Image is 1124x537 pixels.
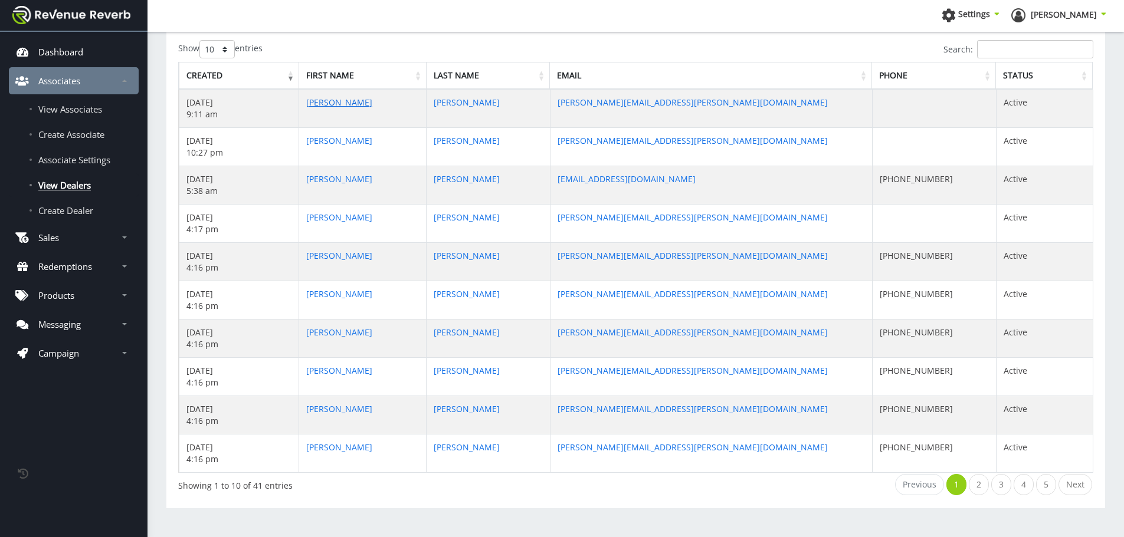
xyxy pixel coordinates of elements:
[38,232,59,243] p: Sales
[558,135,828,146] a: [PERSON_NAME][EMAIL_ADDRESS][PERSON_NAME][DOMAIN_NAME]
[558,288,828,299] a: [PERSON_NAME][EMAIL_ADDRESS][PERSON_NAME][DOMAIN_NAME]
[558,250,828,261] a: [PERSON_NAME][EMAIL_ADDRESS][PERSON_NAME][DOMAIN_NAME]
[306,327,372,338] a: [PERSON_NAME]
[9,67,139,94] a: Associates
[996,62,1093,90] th: Status: activate to sort column ascending
[306,212,372,223] a: [PERSON_NAME]
[873,281,997,319] td: [PHONE_NUMBER]
[434,327,500,338] a: [PERSON_NAME]
[38,261,92,272] p: Redemptions
[997,242,1093,281] td: Active
[306,403,372,414] a: [PERSON_NAME]
[9,97,139,121] a: View Associates
[558,212,828,223] a: [PERSON_NAME][EMAIL_ADDRESS][PERSON_NAME][DOMAIN_NAME]
[434,135,500,146] a: [PERSON_NAME]
[179,166,299,204] td: [DATE] 5:38 am
[558,97,828,108] a: [PERSON_NAME][EMAIL_ADDRESS][PERSON_NAME][DOMAIN_NAME]
[38,154,110,166] span: Associate Settings
[434,403,500,414] a: [PERSON_NAME]
[958,8,990,19] span: Settings
[179,396,299,434] td: [DATE] 4:16 pm
[179,62,299,90] th: Created: activate to sort column ascending
[199,40,235,58] select: Showentries
[9,311,139,338] a: Messaging
[997,90,1093,127] td: Active
[434,288,500,299] a: [PERSON_NAME]
[1031,9,1097,20] span: [PERSON_NAME]
[873,396,997,434] td: [PHONE_NUMBER]
[306,135,372,146] a: [PERSON_NAME]
[943,40,1093,58] label: Search:
[9,340,139,367] a: Campaign
[550,62,872,90] th: Email: activate to sort column ascending
[9,123,139,146] a: Create Associate
[977,40,1093,58] input: Search:
[1011,8,1106,26] a: [PERSON_NAME]
[178,40,263,58] label: Show entries
[434,442,500,453] a: [PERSON_NAME]
[38,318,81,330] p: Messaging
[38,347,79,359] p: Campaign
[873,319,997,357] td: [PHONE_NUMBER]
[434,97,500,108] a: [PERSON_NAME]
[179,204,299,242] td: [DATE] 4:17 pm
[873,166,997,204] td: [PHONE_NUMBER]
[427,62,550,90] th: Last Name: activate to sort column ascending
[969,474,989,495] a: 2
[9,38,139,65] a: Dashboard
[997,127,1093,166] td: Active
[872,62,996,90] th: Phone: activate to sort column ascending
[38,46,83,58] p: Dashboard
[9,173,139,197] a: View Dealers
[434,173,500,185] a: [PERSON_NAME]
[1014,474,1034,495] a: 4
[942,8,1000,26] a: Settings
[38,103,102,115] span: View Associates
[38,75,80,87] p: Associates
[38,129,104,140] span: Create Associate
[12,6,130,24] img: navbar brand
[306,442,372,453] a: [PERSON_NAME]
[558,442,828,453] a: [PERSON_NAME][EMAIL_ADDRESS][PERSON_NAME][DOMAIN_NAME]
[997,396,1093,434] td: Active
[306,288,372,299] a: [PERSON_NAME]
[434,212,500,223] a: [PERSON_NAME]
[558,327,828,338] a: [PERSON_NAME][EMAIL_ADDRESS][PERSON_NAME][DOMAIN_NAME]
[9,253,139,280] a: Redemptions
[1036,474,1056,495] a: 5
[179,434,299,472] td: [DATE] 4:16 pm
[9,224,139,251] a: Sales
[179,242,299,281] td: [DATE] 4:16 pm
[9,199,139,222] a: Create Dealer
[9,148,139,172] a: Associate Settings
[9,282,139,309] a: Products
[1011,8,1025,22] img: ph-profile.png
[997,357,1093,396] td: Active
[179,319,299,357] td: [DATE] 4:16 pm
[997,319,1093,357] td: Active
[306,365,372,376] a: [PERSON_NAME]
[873,242,997,281] td: [PHONE_NUMBER]
[991,474,1011,495] a: 3
[873,357,997,396] td: [PHONE_NUMBER]
[306,250,372,261] a: [PERSON_NAME]
[38,205,93,216] span: Create Dealer
[434,250,500,261] a: [PERSON_NAME]
[558,403,828,414] a: [PERSON_NAME][EMAIL_ADDRESS][PERSON_NAME][DOMAIN_NAME]
[997,434,1093,472] td: Active
[306,173,372,185] a: [PERSON_NAME]
[38,179,91,191] span: View Dealers
[434,365,500,376] a: [PERSON_NAME]
[306,97,372,108] a: [PERSON_NAME]
[179,357,299,396] td: [DATE] 4:16 pm
[1059,474,1092,495] a: Next
[558,365,828,376] a: [PERSON_NAME][EMAIL_ADDRESS][PERSON_NAME][DOMAIN_NAME]
[179,90,299,127] td: [DATE] 9:11 am
[997,204,1093,242] td: Active
[997,281,1093,319] td: Active
[558,173,696,185] a: [EMAIL_ADDRESS][DOMAIN_NAME]
[179,127,299,166] td: [DATE] 10:27 pm
[946,474,966,495] a: 1
[38,289,74,301] p: Products
[997,166,1093,204] td: Active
